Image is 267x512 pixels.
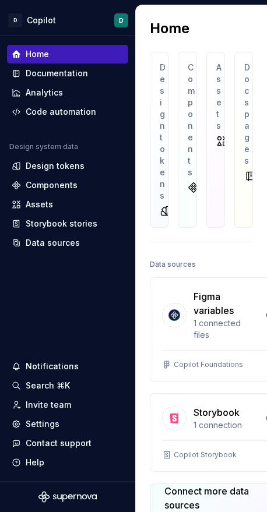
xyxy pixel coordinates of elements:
div: Storybook stories [26,218,97,229]
a: Components [178,52,196,228]
a: Code automation [7,103,128,121]
div: Invite team [26,399,71,411]
div: D [8,13,22,27]
h2: Home [150,19,189,38]
a: Invite team [7,396,128,414]
button: Notifications [7,357,128,376]
div: Design tokens [26,160,85,172]
div: Code automation [26,106,96,118]
a: Documentation [7,64,128,83]
button: Search ⌘K [7,376,128,395]
button: Contact support [7,434,128,453]
div: D [119,16,124,25]
div: Help [26,457,44,468]
div: Storybook [194,405,240,419]
div: Components [26,179,78,191]
div: Notifications [26,361,79,372]
a: Storybook stories [7,214,128,233]
div: Copilot [27,15,56,26]
div: Analytics [26,87,63,98]
div: Contact support [26,437,92,449]
div: Data sources [26,237,80,249]
button: DCopilotD [2,8,133,33]
svg: Supernova Logo [38,491,97,503]
div: Copilot Foundations [174,360,243,369]
a: Design tokens [7,157,128,175]
div: Assets [26,199,53,210]
div: Settings [26,418,59,430]
a: Assets [206,52,225,228]
div: Design system data [9,142,78,151]
div: 1 connected files [194,317,258,341]
div: Copilot Storybook [174,450,237,460]
a: Analytics [7,83,128,102]
a: Settings [7,415,128,433]
div: Home [26,48,49,60]
div: Documentation [26,68,88,79]
a: Design tokens [150,52,168,228]
div: 1 connection [194,419,258,431]
div: Data sources [150,256,196,273]
a: Components [7,176,128,195]
a: Home [7,45,128,63]
a: Data sources [7,234,128,252]
button: Help [7,453,128,472]
div: Search ⌘K [26,380,70,391]
a: Assets [7,195,128,214]
a: Docs pages [234,52,253,228]
div: Figma variables [194,289,258,317]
